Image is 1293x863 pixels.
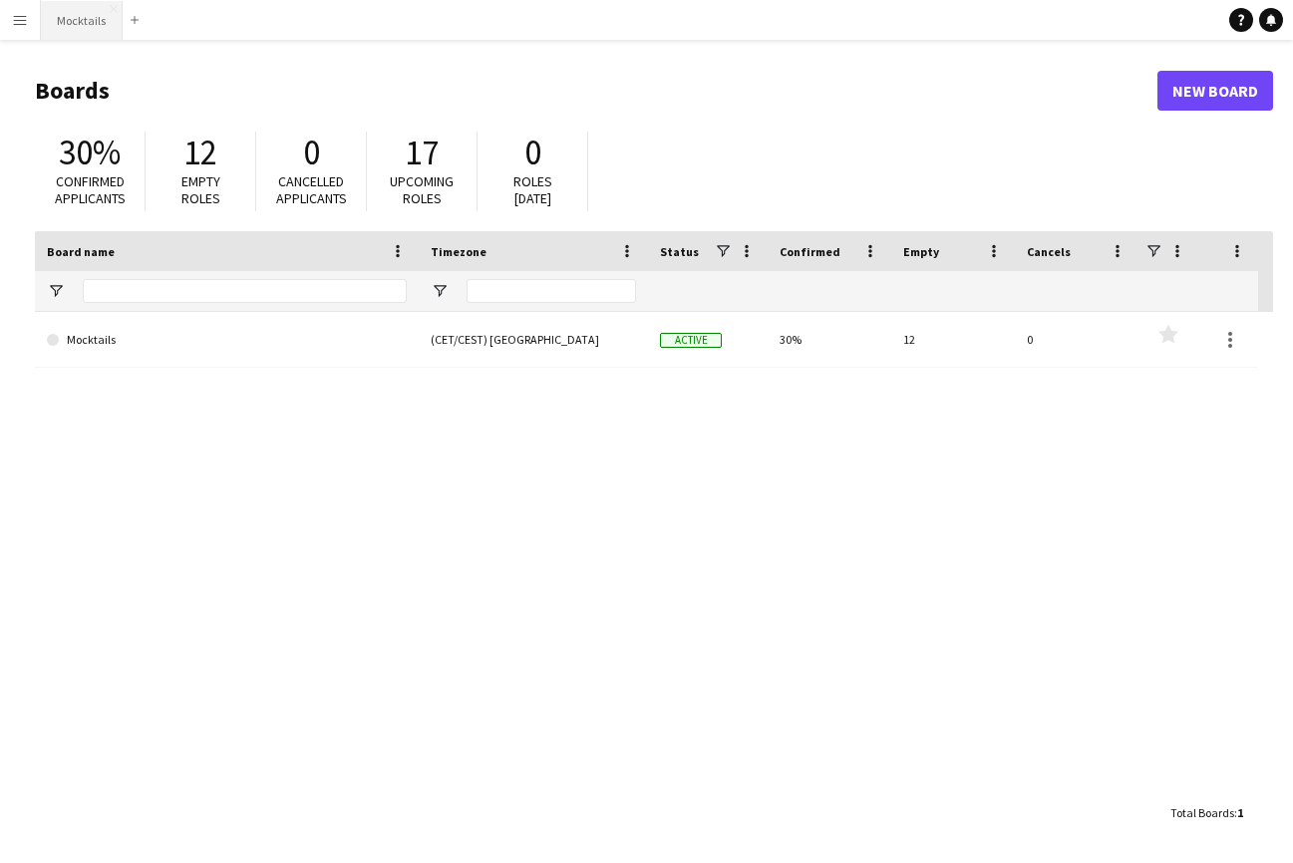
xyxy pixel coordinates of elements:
span: Total Boards [1170,805,1234,820]
span: 17 [405,131,439,174]
button: Open Filter Menu [47,282,65,300]
input: Timezone Filter Input [467,279,636,303]
span: Timezone [431,244,486,259]
span: Cancelled applicants [276,172,347,207]
div: 12 [891,312,1015,367]
span: Upcoming roles [390,172,454,207]
span: 30% [59,131,121,174]
button: Open Filter Menu [431,282,449,300]
span: 0 [303,131,320,174]
span: Empty roles [181,172,220,207]
span: Status [660,244,699,259]
div: 30% [768,312,891,367]
button: Mocktails [41,1,123,40]
span: 1 [1237,805,1243,820]
span: Empty [903,244,939,259]
span: Board name [47,244,115,259]
div: : [1170,793,1243,832]
span: 12 [183,131,217,174]
span: Roles [DATE] [513,172,552,207]
span: Confirmed applicants [55,172,126,207]
span: Cancels [1027,244,1071,259]
div: (CET/CEST) [GEOGRAPHIC_DATA] [419,312,648,367]
div: 0 [1015,312,1138,367]
span: Confirmed [780,244,840,259]
span: 0 [524,131,541,174]
a: New Board [1157,71,1273,111]
a: Mocktails [47,312,407,368]
h1: Boards [35,76,1157,106]
input: Board name Filter Input [83,279,407,303]
span: Active [660,333,722,348]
